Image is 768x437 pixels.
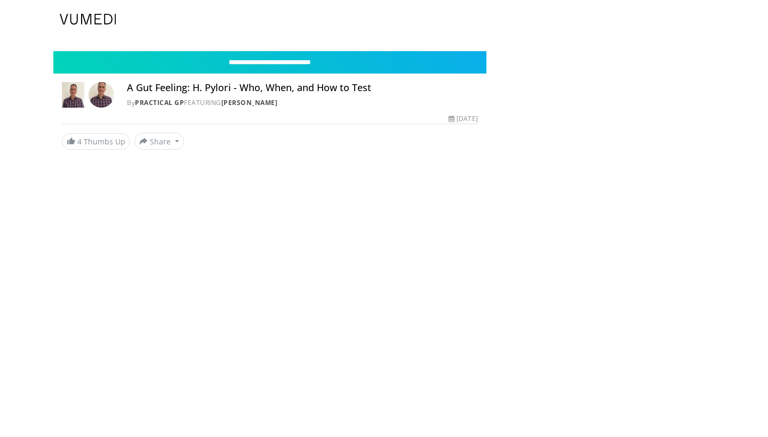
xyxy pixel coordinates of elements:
button: Share [134,133,184,150]
a: Practical GP [135,98,184,107]
h4: A Gut Feeling: H. Pylori - Who, When, and How to Test [127,82,477,94]
span: 4 [77,136,82,147]
img: Practical GP [62,82,84,108]
img: Avatar [89,82,114,108]
a: [PERSON_NAME] [221,98,278,107]
img: VuMedi Logo [60,14,116,25]
a: 4 Thumbs Up [62,133,130,150]
div: [DATE] [449,114,477,124]
div: By FEATURING [127,98,477,108]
